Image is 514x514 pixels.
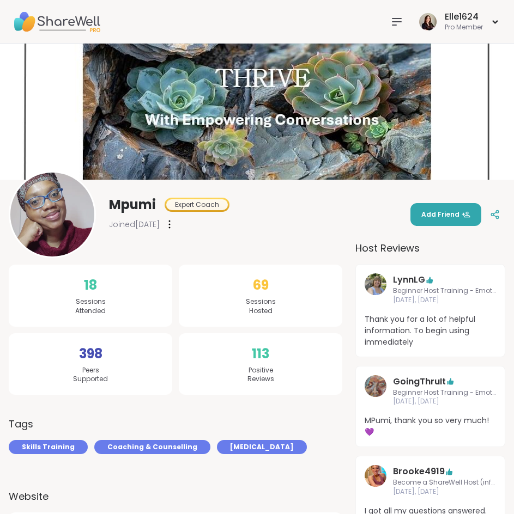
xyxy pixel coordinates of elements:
[445,23,483,32] div: Pro Member
[393,465,445,478] a: Brooke4919
[419,13,437,30] img: Elle1624
[10,173,94,256] img: Mpumi
[230,442,294,452] span: [MEDICAL_DATA]
[410,203,481,226] button: Add Friend
[421,210,470,219] span: Add Friend
[109,219,160,230] span: Joined [DATE]
[79,344,102,364] span: 398
[9,417,33,431] h3: Tags
[75,297,106,316] span: Sessions Attended
[365,314,496,348] span: Thank you for a lot of helpful information. To begin using immediately
[393,388,496,397] span: Beginner Host Training - Emotional Safety
[22,442,75,452] span: Skills Training
[393,478,496,487] span: Become a ShareWell Host (info session)
[247,366,274,384] span: Positive Reviews
[84,276,97,295] span: 18
[107,442,197,452] span: Coaching & Counselling
[253,276,269,295] span: 69
[365,273,386,305] a: LynnLG
[393,296,496,305] span: [DATE], [DATE]
[13,3,100,41] img: ShareWell Nav Logo
[393,397,496,406] span: [DATE], [DATE]
[166,199,228,210] div: Expert Coach
[73,366,108,384] span: Peers Supported
[365,415,496,438] span: MPumi, thank you so very much!💜
[365,375,386,397] img: GoingThruIt
[393,375,446,388] a: GoingThruIt
[246,297,276,316] span: Sessions Hosted
[365,375,386,407] a: GoingThruIt
[365,465,386,487] img: Brooke4919
[393,487,496,497] span: [DATE], [DATE]
[393,273,425,286] a: LynnLG
[365,465,386,497] a: Brooke4919
[445,11,483,23] div: Elle1624
[365,273,386,295] img: LynnLG
[109,196,156,213] span: Mpumi
[393,286,496,296] span: Beginner Host Training - Emotional Safety
[9,489,342,504] label: Website
[252,344,269,364] span: 113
